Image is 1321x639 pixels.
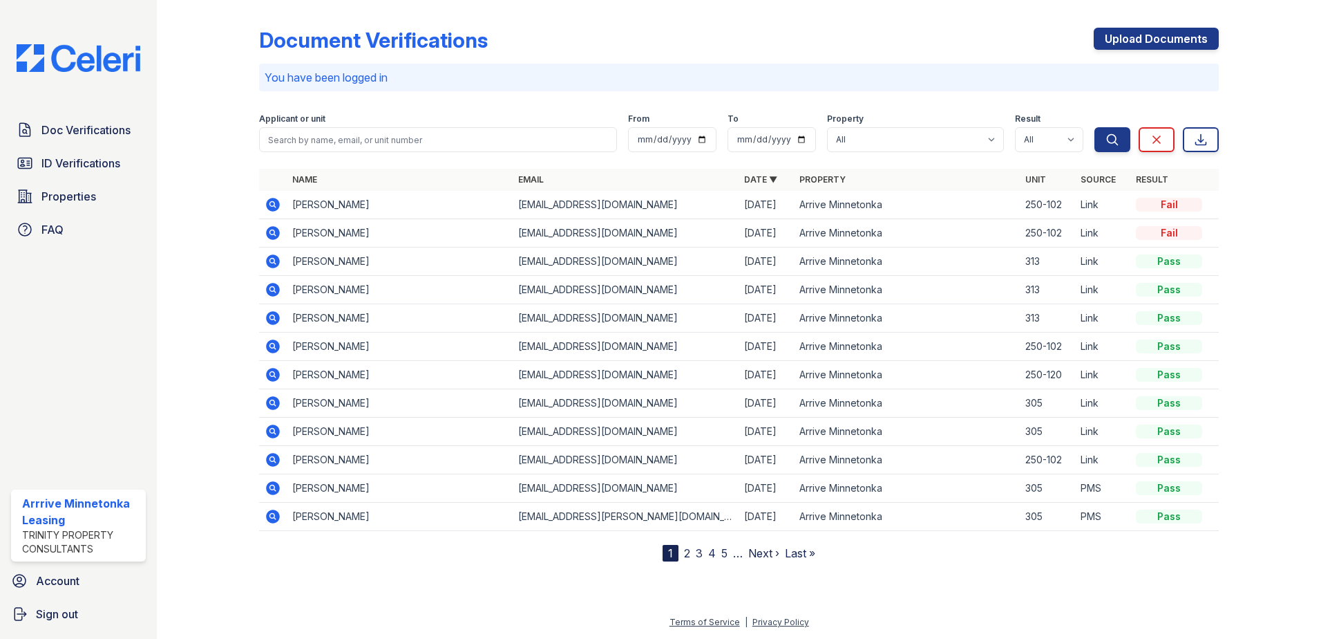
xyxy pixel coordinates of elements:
td: [PERSON_NAME] [287,276,513,304]
div: | [745,617,748,627]
td: [PERSON_NAME] [287,418,513,446]
div: Pass [1136,254,1202,268]
td: 313 [1020,248,1075,276]
td: [DATE] [739,248,794,276]
div: Pass [1136,283,1202,297]
td: [DATE] [739,389,794,418]
a: Email [518,174,544,185]
td: [DATE] [739,276,794,304]
a: Property [799,174,846,185]
div: Pass [1136,510,1202,524]
td: PMS [1075,474,1130,503]
td: [EMAIL_ADDRESS][DOMAIN_NAME] [513,248,739,276]
span: FAQ [41,221,64,238]
button: Sign out [6,600,151,628]
input: Search by name, email, or unit number [259,127,617,152]
span: Doc Verifications [41,122,131,138]
td: 250-102 [1020,446,1075,474]
a: Properties [11,183,146,210]
td: [PERSON_NAME] [287,304,513,333]
label: Result [1015,113,1040,124]
td: [PERSON_NAME] [287,389,513,418]
div: Pass [1136,368,1202,382]
td: Arrive Minnetonka [794,474,1020,503]
td: Link [1075,248,1130,276]
td: Arrive Minnetonka [794,304,1020,333]
td: Link [1075,418,1130,446]
td: 313 [1020,304,1075,333]
a: Terms of Service [669,617,740,627]
td: Arrive Minnetonka [794,248,1020,276]
a: 5 [721,546,728,560]
td: [PERSON_NAME] [287,474,513,503]
div: 1 [663,545,678,562]
a: Next › [748,546,779,560]
div: Fail [1136,198,1202,212]
td: 305 [1020,503,1075,531]
a: Name [292,174,317,185]
td: Link [1075,389,1130,418]
td: Arrive Minnetonka [794,389,1020,418]
td: [DATE] [739,191,794,219]
td: Arrive Minnetonka [794,361,1020,389]
td: Link [1075,191,1130,219]
td: [EMAIL_ADDRESS][DOMAIN_NAME] [513,333,739,361]
td: [DATE] [739,503,794,531]
td: Arrive Minnetonka [794,418,1020,446]
td: Arrive Minnetonka [794,276,1020,304]
div: Pass [1136,311,1202,325]
td: [EMAIL_ADDRESS][DOMAIN_NAME] [513,219,739,248]
label: Property [827,113,864,124]
td: 250-120 [1020,361,1075,389]
td: [PERSON_NAME] [287,503,513,531]
td: Link [1075,446,1130,474]
a: Date ▼ [744,174,777,185]
td: Arrive Minnetonka [794,503,1020,531]
img: CE_Logo_Blue-a8612792a0a2168367f1c8372b55b34899dd931a85d93a1a3d3e32e68fde9ad4.png [6,44,151,72]
td: Arrive Minnetonka [794,219,1020,248]
span: Account [36,573,79,589]
a: Last » [785,546,815,560]
a: Source [1081,174,1116,185]
a: 2 [684,546,690,560]
span: … [733,545,743,562]
td: [EMAIL_ADDRESS][DOMAIN_NAME] [513,191,739,219]
td: 250-102 [1020,191,1075,219]
td: [PERSON_NAME] [287,191,513,219]
td: [PERSON_NAME] [287,219,513,248]
td: Arrive Minnetonka [794,191,1020,219]
div: Pass [1136,425,1202,438]
td: Link [1075,276,1130,304]
td: [PERSON_NAME] [287,446,513,474]
a: Upload Documents [1094,28,1219,50]
a: Unit [1025,174,1046,185]
td: [PERSON_NAME] [287,248,513,276]
div: Pass [1136,396,1202,410]
td: Arrive Minnetonka [794,333,1020,361]
td: [DATE] [739,446,794,474]
label: From [628,113,649,124]
td: 305 [1020,474,1075,503]
td: [DATE] [739,219,794,248]
td: [DATE] [739,418,794,446]
td: 305 [1020,418,1075,446]
div: Pass [1136,481,1202,495]
div: Document Verifications [259,28,488,53]
td: Link [1075,361,1130,389]
td: [EMAIL_ADDRESS][DOMAIN_NAME] [513,446,739,474]
a: Doc Verifications [11,116,146,144]
label: To [728,113,739,124]
td: Link [1075,333,1130,361]
td: 250-102 [1020,333,1075,361]
a: Result [1136,174,1168,185]
p: You have been logged in [265,69,1213,86]
span: Sign out [36,606,78,622]
label: Applicant or unit [259,113,325,124]
td: [PERSON_NAME] [287,361,513,389]
div: Pass [1136,340,1202,353]
div: Fail [1136,226,1202,240]
td: Link [1075,304,1130,333]
td: [EMAIL_ADDRESS][DOMAIN_NAME] [513,474,739,503]
td: 313 [1020,276,1075,304]
td: [EMAIL_ADDRESS][DOMAIN_NAME] [513,304,739,333]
